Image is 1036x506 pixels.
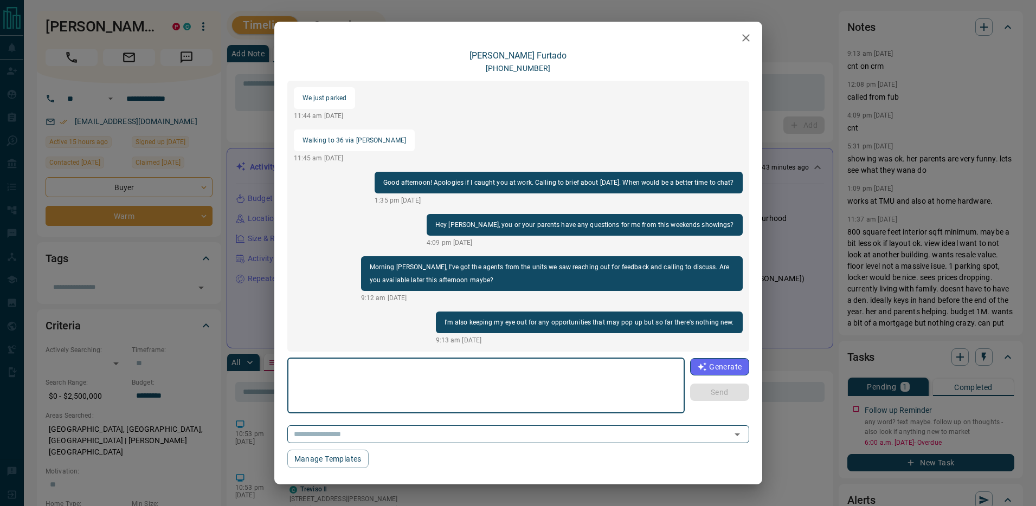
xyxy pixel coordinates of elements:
p: Walking to 36 via [PERSON_NAME] [303,134,407,147]
p: 11:45 am [DATE] [294,153,415,163]
p: 9:12 am [DATE] [361,293,743,303]
p: 1:35 pm [DATE] [375,196,742,205]
p: I'm also keeping my eye out for any opportunities that may pop up but so far there's nothing new. [445,316,734,329]
button: Manage Templates [287,450,369,468]
button: Open [730,427,745,442]
p: We just parked [303,92,347,105]
button: Generate [690,358,749,375]
p: 4:09 pm [DATE] [427,238,742,248]
p: Hey [PERSON_NAME], you or your parents have any questions for me from this weekends showings? [435,218,733,231]
p: 11:44 am [DATE] [294,111,356,121]
p: Morning [PERSON_NAME], I've got the agents from the units we saw reaching out for feedback and ca... [370,261,734,287]
p: Good afternoon! Apologies if I caught you at work. Calling to brief about [DATE]. When would be a... [383,176,733,189]
p: 9:13 am [DATE] [436,335,743,345]
p: [PHONE_NUMBER] [486,63,551,74]
a: [PERSON_NAME] Furtado [469,50,567,61]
